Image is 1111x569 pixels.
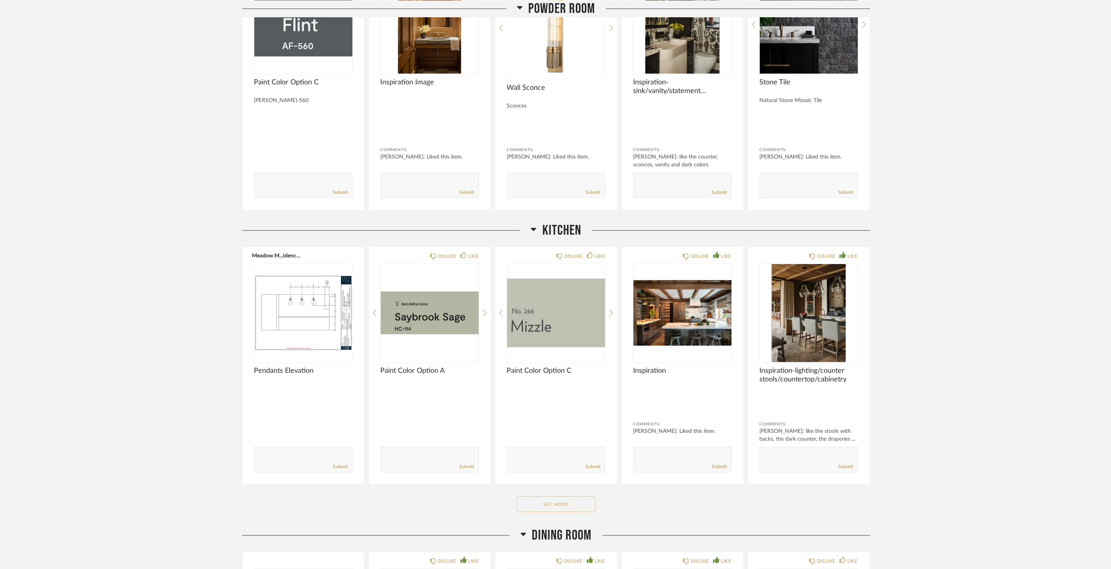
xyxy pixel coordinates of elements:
a: Submit [460,463,474,470]
a: Submit [333,189,348,196]
span: Paint Color Option A [381,367,479,375]
div: DISLIKE [564,557,583,565]
div: LIKE [468,557,478,565]
div: LIKE [847,252,857,260]
div: Comments: [381,146,479,154]
div: DISLIKE [691,557,709,565]
span: Stone Tile [760,78,858,87]
span: Paint Color Option C [254,78,352,87]
span: Kitchen [542,222,581,239]
span: Inspiration-lighting/counter stools/countertop/cabinetry [760,367,858,384]
span: Dining Room [532,527,592,544]
div: [PERSON_NAME]: Liked this item. [760,153,858,161]
img: undefined [507,264,605,362]
div: [PERSON_NAME]: Liked this item. [507,153,605,161]
span: Inspiration Image [381,78,479,87]
span: Inspiration [633,367,732,375]
span: Paint Color Option C [507,367,605,375]
button: See More [517,496,595,512]
button: Meadow M...idence 4.pdf [252,252,301,259]
div: Comments: [760,420,858,428]
div: LIKE [847,557,857,565]
a: Submit [586,189,601,196]
div: [PERSON_NAME]: Liked this item. [381,153,479,161]
div: Comments: [633,146,732,154]
img: undefined [633,264,732,362]
a: Submit [460,189,474,196]
div: DISLIKE [817,557,836,565]
a: Submit [586,463,601,470]
a: Submit [333,463,348,470]
span: Pendants Elevation [254,367,352,375]
div: [PERSON_NAME]: like the counter, sconces, vanity and dark colors [633,153,732,169]
a: Submit [712,463,727,470]
div: DISLIKE [817,252,836,260]
div: Sconces [507,103,605,109]
div: LIKE [468,252,478,260]
div: LIKE [595,557,605,565]
div: Comments: [507,146,605,154]
span: Inspiration-sink/vanity/statement wallpaper/sconces [633,78,732,95]
div: LIKE [595,252,605,260]
div: Natural Stone Mosaic Tile [760,97,858,104]
span: Wall Sconce [507,84,605,92]
a: Submit [839,189,854,196]
div: DISLIKE [438,252,456,260]
div: DISLIKE [691,252,709,260]
img: undefined [760,264,858,362]
a: Submit [712,189,727,196]
div: [PERSON_NAME]-560 [254,97,352,104]
div: Comments: [760,146,858,154]
img: undefined [254,264,352,362]
img: undefined [381,264,479,362]
div: [PERSON_NAME]: Liked this item. [633,427,732,435]
div: [PERSON_NAME]: like the stools with backs, the dark counter, the draperies ... [760,427,858,443]
div: LIKE [721,252,731,260]
div: Comments: [633,420,732,428]
a: Submit [839,463,854,470]
div: DISLIKE [438,557,456,565]
div: DISLIKE [564,252,583,260]
div: LIKE [721,557,731,565]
